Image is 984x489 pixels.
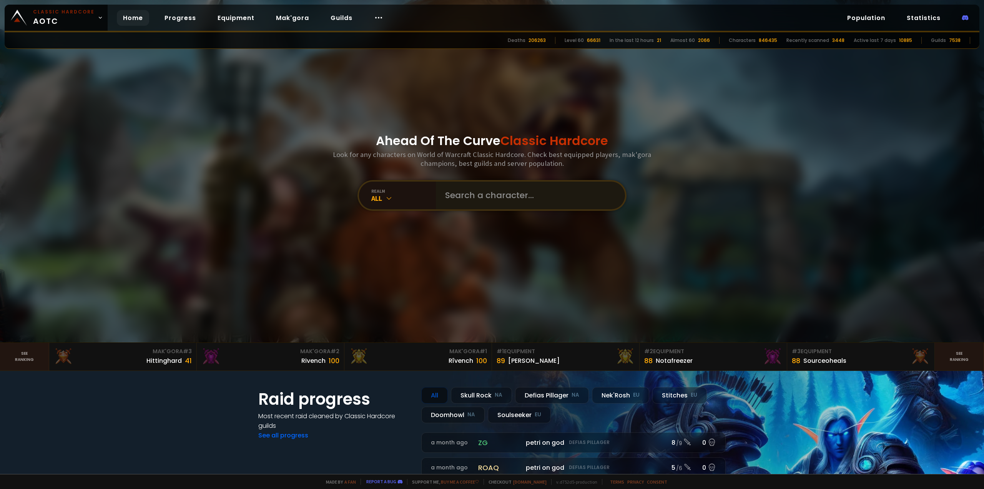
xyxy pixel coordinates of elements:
div: 7538 [949,37,961,44]
a: Mak'Gora#2Rivench100 [197,343,344,371]
span: # 3 [792,347,801,355]
div: Level 60 [565,37,584,44]
small: EU [535,411,541,419]
div: Equipment [792,347,930,355]
div: Equipment [497,347,635,355]
a: a fan [344,479,356,485]
div: Guilds [931,37,946,44]
a: #2Equipment88Notafreezer [640,343,787,371]
div: 21 [657,37,661,44]
div: Deaths [508,37,525,44]
div: Characters [729,37,756,44]
a: Population [841,10,891,26]
div: Mak'Gora [349,347,487,355]
div: In the last 12 hours [610,37,654,44]
a: Statistics [901,10,947,26]
div: Rîvench [449,356,473,365]
small: NA [467,411,475,419]
span: # 3 [183,347,192,355]
span: Classic Hardcore [500,132,608,149]
h3: Look for any characters on World of Warcraft Classic Hardcore. Check best equipped players, mak'g... [330,150,654,168]
div: Mak'Gora [201,347,339,355]
div: 100 [329,355,339,366]
div: Nek'Rosh [592,387,649,404]
small: NA [572,391,579,399]
a: Terms [610,479,624,485]
a: Progress [158,10,202,26]
div: 846435 [759,37,777,44]
span: # 1 [480,347,487,355]
div: Almost 60 [670,37,695,44]
h4: Most recent raid cleaned by Classic Hardcore guilds [258,411,412,431]
span: # 2 [644,347,653,355]
div: 3448 [832,37,844,44]
div: All [421,387,448,404]
div: Skull Rock [451,387,512,404]
a: Mak'gora [270,10,315,26]
a: Mak'Gora#3Hittinghard41 [49,343,197,371]
span: AOTC [33,8,95,27]
input: Search a character... [440,182,616,209]
small: Classic Hardcore [33,8,95,15]
div: 100 [476,355,487,366]
span: Made by [321,479,356,485]
span: Checkout [484,479,547,485]
div: All [371,194,436,203]
div: 41 [185,355,192,366]
div: Notafreezer [656,356,693,365]
a: Equipment [211,10,261,26]
span: # 1 [497,347,504,355]
div: 88 [792,355,800,366]
div: Equipment [644,347,782,355]
small: EU [691,391,697,399]
small: EU [633,391,640,399]
a: Mak'Gora#1Rîvench100 [344,343,492,371]
div: 88 [644,355,653,366]
div: 2066 [698,37,710,44]
a: #3Equipment88Sourceoheals [787,343,935,371]
div: realm [371,188,436,194]
a: Classic HardcoreAOTC [5,5,108,31]
span: v. d752d5 - production [551,479,597,485]
div: Recently scanned [786,37,829,44]
a: Consent [647,479,667,485]
span: Support me, [407,479,479,485]
div: Sourceoheals [803,356,846,365]
div: Doomhowl [421,407,485,423]
div: 89 [497,355,505,366]
div: Hittinghard [146,356,182,365]
div: [PERSON_NAME] [508,356,560,365]
div: 66631 [587,37,600,44]
a: Buy me a coffee [441,479,479,485]
a: a month agozgpetri on godDefias Pillager8 /90 [421,432,726,453]
div: Soulseeker [488,407,551,423]
small: NA [495,391,502,399]
div: Defias Pillager [515,387,589,404]
h1: Ahead Of The Curve [376,132,608,150]
div: Mak'Gora [54,347,192,355]
a: See all progress [258,431,308,440]
div: Stitches [652,387,707,404]
a: #1Equipment89[PERSON_NAME] [492,343,640,371]
div: Rivench [301,356,326,365]
div: Active last 7 days [854,37,896,44]
a: Privacy [627,479,644,485]
span: # 2 [331,347,339,355]
h1: Raid progress [258,387,412,411]
div: 10885 [899,37,912,44]
a: Report a bug [366,479,396,484]
a: a month agoroaqpetri on godDefias Pillager5 /60 [421,457,726,478]
div: 206263 [529,37,546,44]
a: Seeranking [935,343,984,371]
a: Guilds [324,10,359,26]
a: [DOMAIN_NAME] [513,479,547,485]
a: Home [117,10,149,26]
